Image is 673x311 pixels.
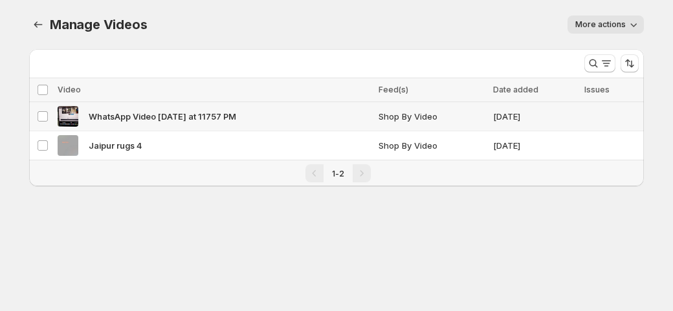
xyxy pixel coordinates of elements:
span: Issues [584,85,610,94]
span: More actions [575,19,626,30]
button: Sort the results [621,54,639,72]
img: WhatsApp Video 2025-08-20 at 11757 PM [58,106,78,127]
span: Video [58,85,81,94]
span: Feed(s) [379,85,408,94]
button: More actions [568,16,644,34]
span: 1-2 [332,169,344,178]
span: Date added [493,85,538,94]
span: Shop By Video [379,110,485,123]
img: Jaipur rugs 4 [58,135,78,156]
td: [DATE] [489,131,580,160]
span: Manage Videos [50,17,147,32]
span: Jaipur rugs 4 [89,139,142,152]
button: Manage Videos [29,16,47,34]
span: Shop By Video [379,139,485,152]
td: [DATE] [489,102,580,131]
button: Search and filter results [584,54,615,72]
nav: Pagination [29,160,644,186]
span: WhatsApp Video [DATE] at 11757 PM [89,110,236,123]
